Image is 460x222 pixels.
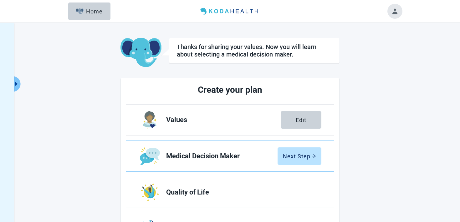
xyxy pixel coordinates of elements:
a: Edit Quality of Life section [126,177,334,208]
h2: Create your plan [149,83,311,97]
div: Home [76,8,103,14]
img: Koda Elephant [120,38,161,68]
div: Thanks for sharing your values. Now you will learn about selecting a medical decision maker. [177,43,332,58]
div: Next Step [283,153,316,159]
div: Edit [296,117,306,123]
button: Next Steparrow-right [278,147,321,165]
button: Edit [281,111,321,129]
span: caret-right [13,81,19,87]
img: Elephant [76,8,84,14]
a: Edit Medical Decision Maker section [126,141,334,171]
span: Values [166,116,281,124]
span: arrow-right [312,154,316,158]
button: Expand menu [13,76,21,92]
img: Koda Health [198,6,262,16]
a: Edit Values section [126,105,334,135]
button: Toggle account menu [387,4,402,19]
button: ElephantHome [68,2,110,20]
span: Quality of Life [166,189,316,196]
span: Medical Decision Maker [166,152,278,160]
